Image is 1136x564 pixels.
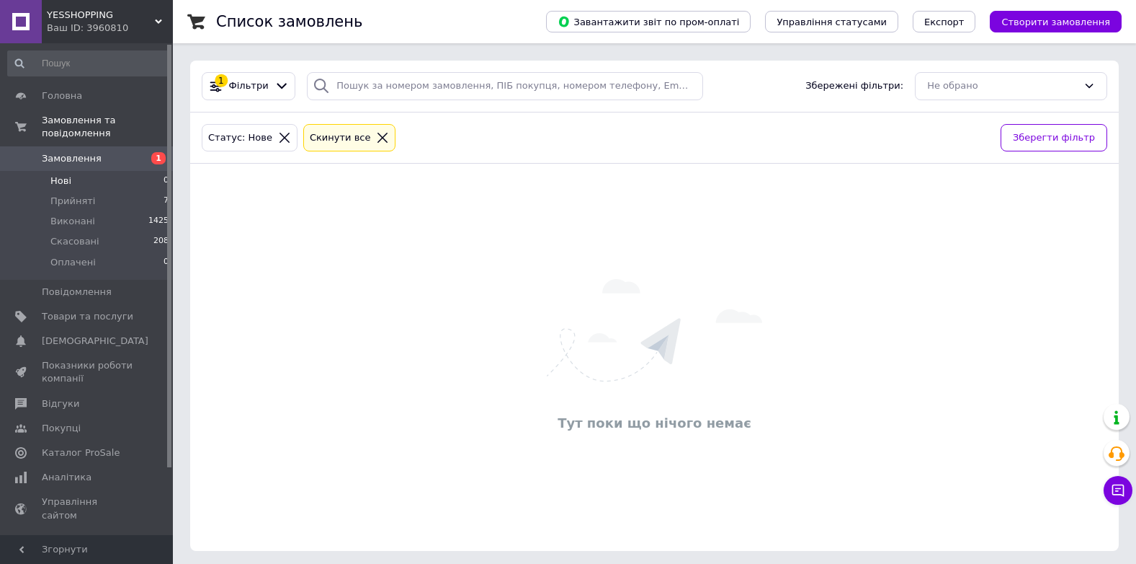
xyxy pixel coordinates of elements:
span: Каталог ProSale [42,446,120,459]
span: 7 [164,195,169,208]
span: Експорт [924,17,965,27]
span: 0 [164,175,169,188]
span: 1425 [148,215,169,228]
span: 1 [151,152,166,164]
span: Зберегти фільтр [1013,131,1095,146]
span: Прийняті [50,195,95,208]
input: Пошук [7,50,170,76]
span: 0 [164,256,169,269]
span: Управління сайтом [42,495,133,521]
span: 208 [153,235,169,248]
button: Завантажити звіт по пром-оплаті [546,11,751,32]
span: YESSHOPPING [47,9,155,22]
span: [DEMOGRAPHIC_DATA] [42,335,148,348]
span: Аналітика [42,471,91,484]
span: Повідомлення [42,286,112,299]
div: Ваш ID: 3960810 [47,22,173,35]
span: Товари та послуги [42,310,133,323]
input: Пошук за номером замовлення, ПІБ покупця, номером телефону, Email, номером накладної [307,72,703,100]
span: Замовлення [42,152,102,165]
span: Оплачені [50,256,96,269]
span: Нові [50,175,71,188]
div: Не обрано [927,79,1078,94]
h1: Список замовлень [216,13,362,30]
span: Головна [42,89,82,102]
span: Фільтри [229,79,269,93]
span: Скасовані [50,235,99,248]
div: Cкинути все [307,131,374,146]
button: Експорт [913,11,976,32]
button: Зберегти фільтр [1001,124,1107,152]
span: Замовлення та повідомлення [42,114,173,140]
span: Управління статусами [777,17,887,27]
div: 1 [215,74,228,87]
button: Створити замовлення [990,11,1122,32]
span: Гаманець компанії [42,534,133,560]
span: Виконані [50,215,95,228]
a: Створити замовлення [975,16,1122,27]
span: Покупці [42,422,81,435]
span: Завантажити звіт по пром-оплаті [558,15,739,28]
div: Статус: Нове [205,131,275,146]
button: Управління статусами [765,11,898,32]
span: Показники роботи компанії [42,359,133,385]
button: Чат з покупцем [1104,476,1132,505]
div: Тут поки що нічого немає [197,414,1112,432]
span: Створити замовлення [1001,17,1110,27]
span: Відгуки [42,397,79,410]
span: Збережені фільтри: [805,79,903,93]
